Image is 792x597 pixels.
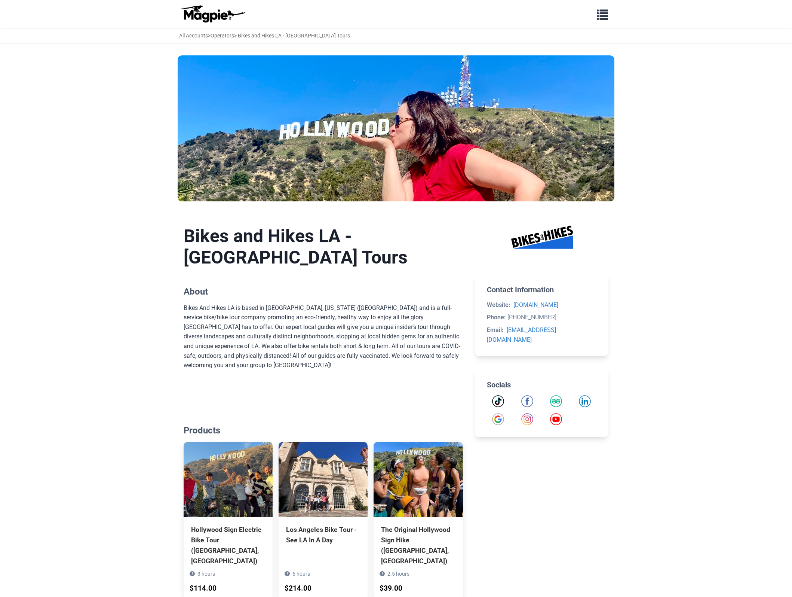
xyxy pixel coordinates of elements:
[521,413,533,425] img: Instagram icon
[579,395,591,407] img: LinkedIn icon
[521,413,533,425] a: Instagram
[381,524,455,567] div: The Original Hollywood Sign Hike ([GEOGRAPHIC_DATA], [GEOGRAPHIC_DATA])
[487,326,504,333] strong: Email:
[579,395,591,407] a: LinkedIn
[487,301,510,308] strong: Website:
[492,395,504,407] img: TikTok icon
[487,326,556,343] a: [EMAIL_ADDRESS][DOMAIN_NAME]
[380,583,402,594] div: $39.00
[374,442,463,517] img: The Original Hollywood Sign Hike (Los Angeles, CA)
[521,395,533,407] a: Facebook
[179,5,246,23] img: logo-ab69f6fb50320c5b225c76a69d11143b.png
[506,225,577,249] img: Bikes and Hikes LA - Los Angeles Tours logo
[179,33,208,39] a: All Accounts
[211,33,234,39] a: Operators
[550,395,562,407] a: Tripadvisor
[550,395,562,407] img: Tripadvisor icon
[184,286,463,297] h2: About
[487,285,596,294] h2: Contact Information
[279,442,368,517] img: Los Angeles Bike Tour - See LA In A Day
[178,55,614,201] img: Bikes and Hikes LA - Los Angeles Tours banner
[190,583,217,594] div: $114.00
[487,314,506,321] strong: Phone:
[487,313,596,322] li: [PHONE_NUMBER]
[286,524,360,545] div: Los Angeles Bike Tour - See LA In A Day
[292,571,310,577] span: 6 hours
[184,425,463,436] h2: Products
[492,413,504,425] img: Google icon
[521,395,533,407] img: Facebook icon
[197,571,215,577] span: 3 hours
[279,442,368,579] a: Los Angeles Bike Tour - See LA In A Day 6 hours $214.00
[492,413,504,425] a: Google
[184,303,463,389] div: Bikes And Hikes LA is based in [GEOGRAPHIC_DATA], [US_STATE] ([GEOGRAPHIC_DATA]) and is a full-se...
[550,413,562,425] img: YouTube icon
[550,413,562,425] a: YouTube
[285,583,311,594] div: $214.00
[179,31,350,40] div: > > Bikes and Hikes LA - [GEOGRAPHIC_DATA] Tours
[387,571,409,577] span: 2.5 hours
[184,442,273,517] img: Hollywood Sign Electric Bike Tour (Los Angeles, CA)
[184,225,463,268] h1: Bikes and Hikes LA - [GEOGRAPHIC_DATA] Tours
[191,524,265,567] div: Hollywood Sign Electric Bike Tour ([GEOGRAPHIC_DATA], [GEOGRAPHIC_DATA])
[487,380,596,389] h2: Socials
[513,301,558,308] a: [DOMAIN_NAME]
[492,395,504,407] a: TikTok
